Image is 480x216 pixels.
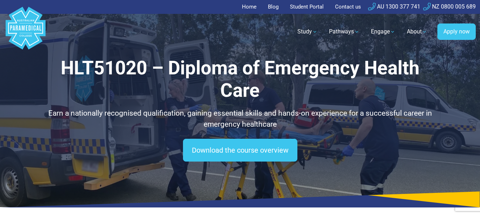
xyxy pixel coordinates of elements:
[183,139,297,162] a: Download the course overview
[4,14,47,50] a: Australian Paramedical College
[367,22,400,42] a: Engage
[437,23,476,40] a: Apply now
[293,22,322,42] a: Study
[325,22,364,42] a: Pathways
[40,108,441,130] p: Earn a nationally recognised qualification, gaining essential skills and hands-on experience for ...
[423,3,476,10] a: NZ 0800 005 689
[40,57,441,102] h1: HLT51020 – Diploma of Emergency Health Care
[368,3,420,10] a: AU 1300 377 741
[403,22,432,42] a: About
